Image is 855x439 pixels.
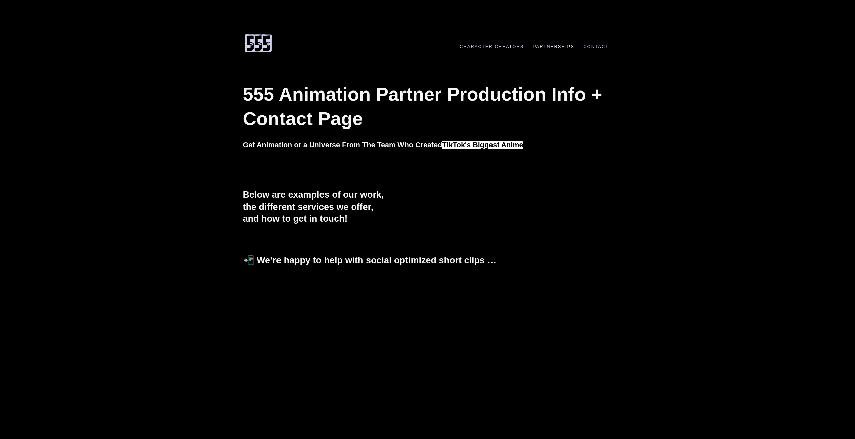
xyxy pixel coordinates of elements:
span: TikTok's Biggest Anime [442,141,523,149]
a: Character Creators [456,44,527,49]
h1: Below are examples of our work, the different services we offer, and how to get in touch! [243,189,612,224]
h1: 555 Animation Partner Production Info + Contact Page [243,82,612,131]
a: Partnerships [529,44,578,49]
a: 555 Comic [243,37,273,47]
h1: 📲 We’re happy to help with social optimized short clips … [243,255,612,266]
a: Contact [580,44,612,49]
h2: Get Animation or a Universe From The Team Who Created [243,140,612,150]
img: 555 Comic [243,34,273,52]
